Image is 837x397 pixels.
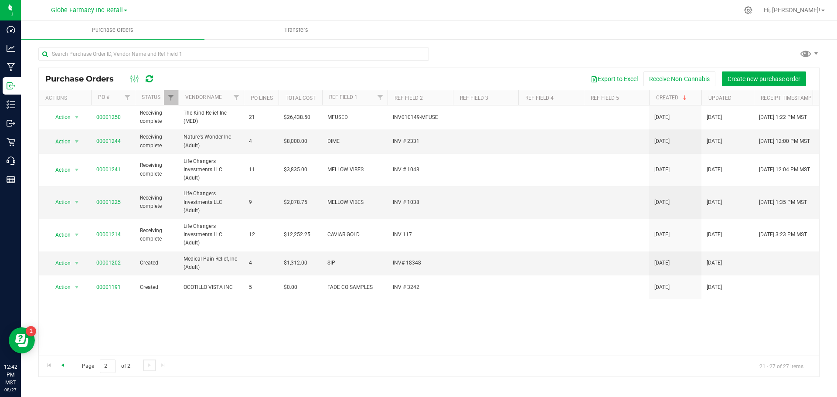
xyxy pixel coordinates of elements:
span: $8,000.00 [284,137,307,146]
span: $26,438.50 [284,113,310,122]
span: Medical Pain Relief, Inc (Adult) [184,255,238,271]
a: Filter [120,90,135,105]
a: Ref Field 2 [395,95,423,101]
span: Life Changers Investments LLC (Adult) [184,190,238,215]
span: $2,078.75 [284,198,307,207]
p: 12:42 PM MST [4,363,17,387]
span: OCOTILLO VISTA INC [184,283,238,292]
div: Manage settings [743,6,754,14]
a: 00001191 [96,284,121,290]
inline-svg: Inventory [7,100,15,109]
span: [DATE] [654,198,670,207]
span: select [71,196,82,208]
inline-svg: Outbound [7,119,15,128]
span: INV # 3242 [393,283,448,292]
span: 4 [249,137,273,146]
span: select [71,281,82,293]
a: 00001241 [96,166,121,173]
span: [DATE] [707,198,722,207]
span: [DATE] [654,166,670,174]
span: [DATE] 12:04 PM MST [759,166,810,174]
span: Action [48,111,71,123]
span: INV010149-MFUSE [393,113,448,122]
span: CAVIAR GOLD [327,231,382,239]
span: [DATE] [654,283,670,292]
a: Status [142,94,160,100]
span: Nature's Wonder Inc (Adult) [184,133,238,149]
inline-svg: Manufacturing [7,63,15,71]
span: select [71,164,82,176]
span: MFUSED [327,113,382,122]
button: Receive Non-Cannabis [643,71,715,86]
span: [DATE] [707,137,722,146]
p: 08/27 [4,387,17,393]
a: Created [656,95,688,101]
span: Receiving complete [140,161,173,178]
span: Life Changers Investments LLC (Adult) [184,157,238,183]
span: select [71,136,82,148]
a: Vendor Name [185,94,222,100]
span: 21 - 27 of 27 items [752,360,810,373]
span: Create new purchase order [728,75,800,82]
span: Globe Farmacy Inc Retail [51,7,123,14]
a: PO # [98,94,109,100]
span: Receiving complete [140,227,173,243]
span: select [71,257,82,269]
span: DIME [327,137,382,146]
span: [DATE] [707,231,722,239]
inline-svg: Reports [7,175,15,184]
a: Ref Field 4 [525,95,554,101]
span: SIP [327,259,382,267]
span: Life Changers Investments LLC (Adult) [184,222,238,248]
a: 00001225 [96,199,121,205]
span: [DATE] [654,113,670,122]
a: PO Lines [251,95,273,101]
a: Go to the previous page [56,360,69,371]
span: $0.00 [284,283,297,292]
input: Search Purchase Order ID, Vendor Name and Ref Field 1 [38,48,429,61]
a: Filter [229,90,244,105]
span: 11 [249,166,273,174]
span: select [71,111,82,123]
span: [DATE] [654,231,670,239]
span: INV # 2331 [393,137,448,146]
inline-svg: Analytics [7,44,15,53]
span: [DATE] [654,259,670,267]
span: 4 [249,259,273,267]
a: Purchase Orders [21,21,204,39]
span: Receiving complete [140,109,173,126]
span: [DATE] [707,166,722,174]
a: Total Cost [286,95,316,101]
span: Action [48,136,71,148]
div: Actions [45,95,88,101]
span: [DATE] [707,113,722,122]
span: Page of 2 [75,360,137,373]
a: 00001244 [96,138,121,144]
inline-svg: Call Center [7,156,15,165]
a: Transfers [204,21,388,39]
span: Hi, [PERSON_NAME]! [764,7,820,14]
span: [DATE] [707,259,722,267]
span: 21 [249,113,273,122]
a: Receipt Timestamp [761,95,812,101]
span: Created [140,259,173,267]
span: Action [48,229,71,241]
span: The Kind Relief Inc (MED) [184,109,238,126]
span: [DATE] 12:00 PM MST [759,137,810,146]
span: [DATE] 3:23 PM MST [759,231,807,239]
span: Action [48,281,71,293]
span: 5 [249,283,273,292]
a: Go to the first page [43,360,55,371]
a: Filter [164,90,178,105]
button: Export to Excel [585,71,643,86]
span: INV# 18348 [393,259,448,267]
input: 2 [100,360,116,373]
iframe: Resource center [9,327,35,353]
span: $3,835.00 [284,166,307,174]
span: [DATE] 1:22 PM MST [759,113,807,122]
span: Purchase Orders [45,74,122,84]
span: INV # 1038 [393,198,448,207]
a: Filter [373,90,388,105]
button: Create new purchase order [722,71,806,86]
